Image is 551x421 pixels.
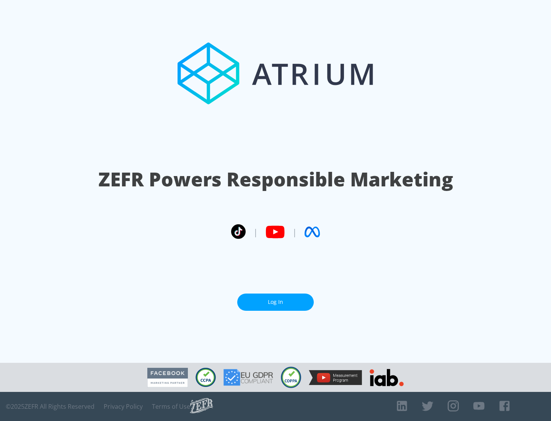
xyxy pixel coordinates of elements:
span: © 2025 ZEFR All Rights Reserved [6,403,95,410]
h1: ZEFR Powers Responsible Marketing [98,166,453,193]
a: Terms of Use [152,403,190,410]
img: COPPA Compliant [281,367,301,388]
a: Privacy Policy [104,403,143,410]
img: Facebook Marketing Partner [147,368,188,387]
img: CCPA Compliant [196,368,216,387]
span: | [253,226,258,238]
span: | [292,226,297,238]
img: YouTube Measurement Program [309,370,362,385]
img: IAB [370,369,404,386]
a: Log In [237,294,314,311]
img: GDPR Compliant [223,369,273,386]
